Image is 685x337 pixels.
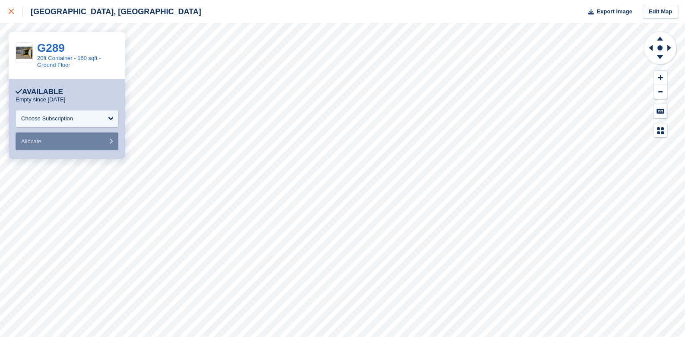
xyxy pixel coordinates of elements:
button: Zoom In [654,71,667,85]
a: 20ft Container - 160 sqft - Ground Floor [37,55,101,68]
button: Map Legend [654,123,667,138]
span: Allocate [21,138,41,145]
img: IMG_3952.jpeg [16,47,32,59]
button: Zoom Out [654,85,667,99]
div: Available [16,88,63,96]
div: [GEOGRAPHIC_DATA], [GEOGRAPHIC_DATA] [23,6,201,17]
a: Edit Map [643,5,678,19]
button: Keyboard Shortcuts [654,104,667,118]
p: Empty since [DATE] [16,96,65,103]
button: Allocate [16,132,118,150]
div: Choose Subscription [21,114,73,123]
button: Export Image [583,5,632,19]
a: G289 [37,41,65,54]
span: Export Image [596,7,632,16]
